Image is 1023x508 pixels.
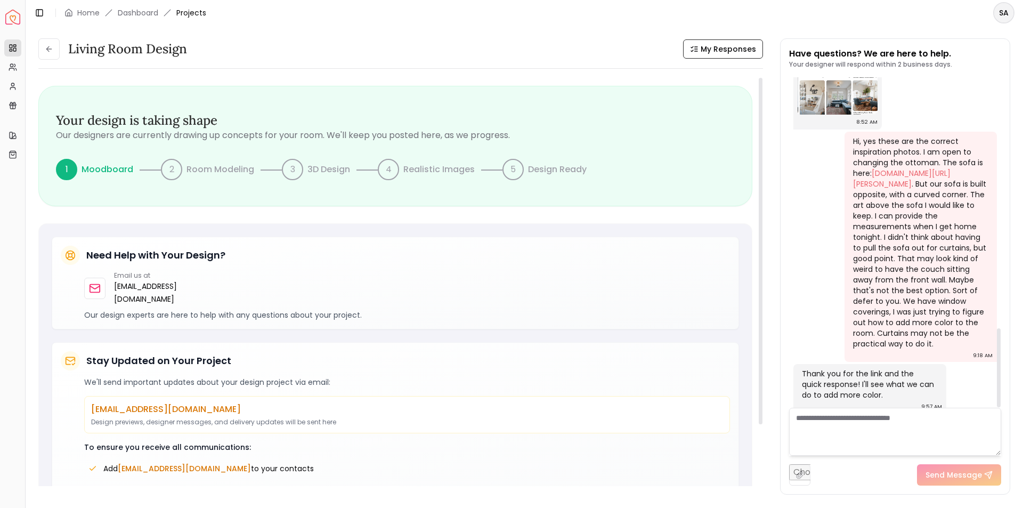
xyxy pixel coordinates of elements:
[856,117,878,127] div: 8:52 AM
[56,129,735,142] p: Our designers are currently drawing up concepts for your room. We'll keep you posted here, as we ...
[118,7,158,18] a: Dashboard
[77,7,100,18] a: Home
[84,310,730,320] p: Our design experts are here to help with any questions about your project.
[683,39,763,59] button: My Responses
[403,163,475,176] p: Realistic Images
[994,3,1013,22] span: SA
[307,163,350,176] p: 3D Design
[91,418,723,426] p: Design previews, designer messages, and delivery updates will be sent here
[84,377,730,388] p: We'll send important updates about your design project via email:
[114,271,233,280] p: Email us at
[5,10,20,25] img: Spacejoy Logo
[921,401,942,412] div: 9:57 AM
[5,10,20,25] a: Spacejoy
[789,47,952,60] p: Have questions? We are here to help.
[502,159,524,180] div: 5
[853,168,951,189] a: [DOMAIN_NAME][URL][PERSON_NAME]
[789,60,952,69] p: Your designer will respond within 2 business days.
[86,248,225,263] h5: Need Help with Your Design?
[64,7,206,18] nav: breadcrumb
[84,442,730,453] p: To ensure you receive all communications:
[528,163,587,176] p: Design Ready
[993,2,1014,23] button: SA
[91,403,723,416] p: [EMAIL_ADDRESS][DOMAIN_NAME]
[282,159,303,180] div: 3
[56,112,735,129] h3: Your design is taking shape
[186,163,254,176] p: Room Modeling
[86,353,231,368] h5: Stay Updated on Your Project
[118,463,251,474] span: [EMAIL_ADDRESS][DOMAIN_NAME]
[378,159,399,180] div: 4
[161,159,182,180] div: 2
[56,159,77,180] div: 1
[82,163,133,176] p: Moodboard
[802,368,936,400] div: Thank you for the link and the quick response! I'll see what we can do to add more color.
[114,280,233,305] a: [EMAIL_ADDRESS][DOMAIN_NAME]
[103,463,314,474] span: Add to your contacts
[853,136,987,349] div: Hi, yes these are the correct inspiration photos. I am open to changing the ottoman. The sofa is ...
[68,41,187,58] h3: Living Room design
[973,350,993,361] div: 9:18 AM
[701,44,756,54] span: My Responses
[176,7,206,18] span: Projects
